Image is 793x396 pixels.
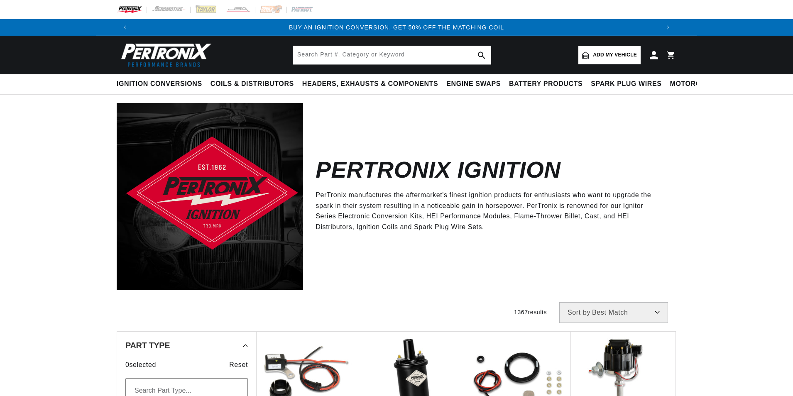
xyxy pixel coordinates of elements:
img: Pertronix [117,41,212,69]
button: search button [472,46,491,64]
span: Add my vehicle [593,51,637,59]
slideshow-component: Translation missing: en.sections.announcements.announcement_bar [96,19,697,36]
span: Engine Swaps [446,80,501,88]
h2: Pertronix Ignition [316,160,560,180]
summary: Ignition Conversions [117,74,206,94]
summary: Engine Swaps [442,74,505,94]
summary: Headers, Exhausts & Components [298,74,442,94]
span: Part Type [125,341,170,350]
p: PerTronix manufactures the aftermarket's finest ignition products for enthusiasts who want to upg... [316,190,664,232]
img: Pertronix Ignition [117,103,303,289]
span: 1367 results [514,309,547,315]
a: Add my vehicle [578,46,641,64]
div: 1 of 3 [133,23,660,32]
summary: Coils & Distributors [206,74,298,94]
button: Translation missing: en.sections.announcements.previous_announcement [117,19,133,36]
span: Motorcycle [670,80,720,88]
span: Battery Products [509,80,583,88]
summary: Motorcycle [666,74,724,94]
span: Coils & Distributors [210,80,294,88]
a: BUY AN IGNITION CONVERSION, GET 50% OFF THE MATCHING COIL [289,24,504,31]
span: Headers, Exhausts & Components [302,80,438,88]
summary: Spark Plug Wires [587,74,666,94]
span: Reset [229,359,248,370]
summary: Battery Products [505,74,587,94]
input: Search Part #, Category or Keyword [293,46,491,64]
span: Sort by [568,309,590,316]
button: Translation missing: en.sections.announcements.next_announcement [660,19,676,36]
span: Ignition Conversions [117,80,202,88]
div: Announcement [133,23,660,32]
span: 0 selected [125,359,156,370]
span: Spark Plug Wires [591,80,661,88]
select: Sort by [559,302,668,323]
